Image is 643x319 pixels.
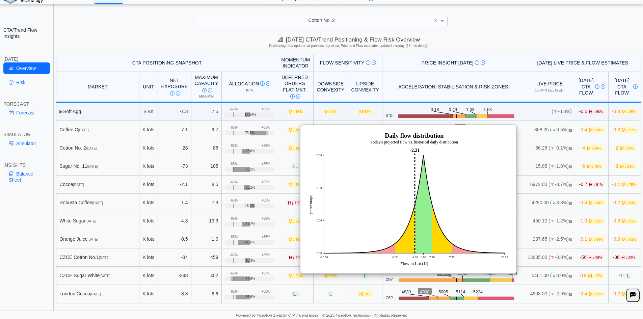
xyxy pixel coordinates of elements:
[594,219,603,223] span: ↓ 82%
[372,60,376,65] img: Read More
[524,176,575,194] td: 6972.00 ( -3.7%)
[191,230,222,248] td: 1.0
[580,273,604,278] span: -18
[56,72,139,103] th: MARKET
[158,248,191,267] td: -84
[612,291,638,297] span: -0.2
[293,236,295,242] span: ↓
[524,194,575,212] td: 4290.00 ( 3.8%)
[553,109,558,114] span: ▼
[296,163,298,169] span: ↓
[139,103,158,121] td: $ Bn
[3,168,50,186] a: Balance Sheet
[569,219,572,223] span: CLOSED: Session finished for the day.
[139,230,158,248] td: K lots
[293,218,295,223] span: ↓
[246,88,253,92] span: in %
[296,128,303,132] span: 85%
[594,128,603,132] span: ↓ 68%
[550,182,555,187] span: ▼
[612,109,638,114] span: -0.3
[287,255,304,260] span: H
[569,147,572,150] span: CLOSED: Session finished for the day.
[230,162,238,166] div: -65%
[487,271,497,276] text: 5508
[524,212,575,230] td: 450.10 ( -1.2%)
[230,290,238,294] div: -65%
[587,200,605,206] span: M
[307,132,509,267] img: Distribution Plot
[535,88,564,92] span: (15-min delayed)
[230,180,238,184] div: -65%
[244,222,255,226] span: -31.2%
[191,248,222,267] td: 459
[612,218,638,224] span: -0.6
[225,81,275,87] div: Allocation
[592,165,601,168] span: ↓ 72%
[524,285,575,303] td: 4908.00 ( -2.9%)
[139,139,158,157] td: K lots
[524,157,575,176] td: 15.85 ( -1.8%)
[291,200,294,205] span: ↓
[593,256,602,260] span: ↓ 98%
[626,256,635,260] span: ↓ 92%
[633,84,638,89] img: Info
[86,147,97,150] span: [DATE]
[244,277,255,281] span: -77.0%
[262,271,270,275] div: +65%
[552,127,556,132] span: ▲
[262,290,270,294] div: +65%
[158,285,191,303] td: -3.8
[550,145,555,151] span: ▼
[262,126,270,130] div: +65%
[613,255,637,260] span: -36
[287,236,304,242] span: M
[287,273,304,278] span: M
[524,72,575,103] th: Live Price
[161,77,188,96] div: Net Exposure
[366,60,370,65] img: Info
[627,238,636,241] span: ↓ 61%
[593,110,603,114] span: ↓ 96%
[293,109,295,114] span: ↓
[139,267,158,285] td: K lots
[579,218,605,224] span: -1.0
[158,194,191,212] td: 1.4
[468,107,476,112] text: 1.03
[262,253,270,257] div: +65%
[627,128,636,132] span: ↓ 52%
[587,182,605,187] span: H
[90,292,101,296] span: [DATE]
[627,183,636,187] span: ↓ 75%
[278,54,314,72] th: Momentum Indicator
[73,183,84,187] span: [DATE]
[59,236,136,242] div: Orange Juice
[59,181,136,187] div: Cocoa
[627,201,636,205] span: ↓ 64%
[57,44,640,48] h5: Positioning data updated at previous day close; Price and Flow estimates updated intraday (15-min...
[230,271,238,275] div: -65%
[585,163,602,169] span: M
[587,236,605,242] span: M
[581,145,603,151] span: -4
[100,274,110,278] span: [DATE]
[266,81,270,86] img: Read More
[524,230,575,248] td: 237.65 ( -2.5%)
[594,292,603,296] span: ↓ 82%
[308,18,335,23] span: Cotton No. 2
[59,272,136,278] div: CZCE Sugar White
[593,274,602,278] span: ↓ 57%
[194,74,218,93] div: Maximum Capacity
[587,109,605,114] span: H
[579,127,605,133] span: -0.4
[230,126,238,130] div: -65%
[295,201,303,205] span: 100%
[569,256,572,260] span: CLOSED: Session finished for the day.
[262,198,270,203] div: +65%
[158,103,191,121] td: -1.3
[569,238,572,241] span: CLOSED: Session finished for the day.
[191,194,222,212] td: 7.3
[552,273,556,278] span: ▲
[612,200,638,206] span: -0.2
[579,109,605,114] span: -0.5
